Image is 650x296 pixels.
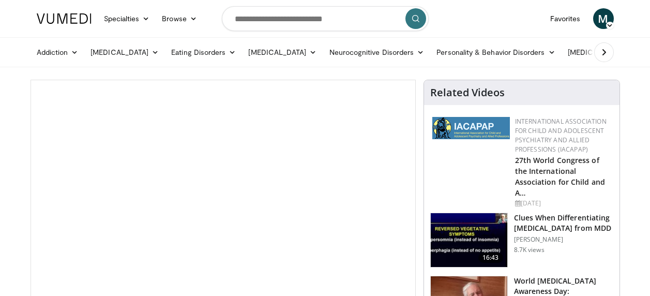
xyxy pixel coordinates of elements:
[31,42,85,63] a: Addiction
[432,117,510,139] img: 2a9917ce-aac2-4f82-acde-720e532d7410.png.150x105_q85_autocrop_double_scale_upscale_version-0.2.png
[593,8,614,29] a: M
[514,235,613,244] p: [PERSON_NAME]
[430,86,505,99] h4: Related Videos
[515,117,607,154] a: International Association for Child and Adolescent Psychiatry and Allied Professions (IACAPAP)
[165,42,242,63] a: Eating Disorders
[156,8,203,29] a: Browse
[323,42,431,63] a: Neurocognitive Disorders
[222,6,429,31] input: Search topics, interventions
[544,8,587,29] a: Favorites
[478,253,503,263] span: 16:43
[430,42,561,63] a: Personality & Behavior Disorders
[514,213,613,233] h3: Clues When Differentiating [MEDICAL_DATA] from MDD
[515,155,606,198] a: 27th World Congress of the International Association for Child and A…
[98,8,156,29] a: Specialties
[84,42,165,63] a: [MEDICAL_DATA]
[431,213,507,267] img: a6520382-d332-4ed3-9891-ee688fa49237.150x105_q85_crop-smart_upscale.jpg
[242,42,323,63] a: [MEDICAL_DATA]
[430,213,613,268] a: 16:43 Clues When Differentiating [MEDICAL_DATA] from MDD [PERSON_NAME] 8.7K views
[515,199,611,208] div: [DATE]
[37,13,92,24] img: VuMedi Logo
[514,246,545,254] p: 8.7K views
